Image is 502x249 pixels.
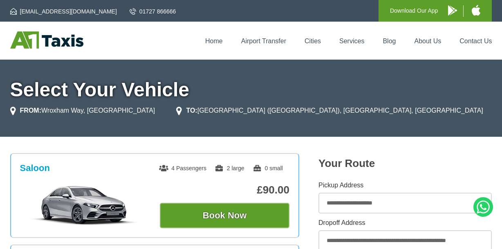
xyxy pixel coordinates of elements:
li: Wroxham Way, [GEOGRAPHIC_DATA] [10,106,155,116]
img: Saloon [23,185,146,226]
strong: FROM: [20,107,41,114]
h3: Saloon [20,163,50,173]
a: Airport Transfer [241,38,286,44]
label: Dropoff Address [318,220,492,226]
span: 0 small [253,165,283,171]
a: 01727 866666 [130,7,176,16]
strong: TO: [186,107,197,114]
img: A1 Taxis Android App [448,5,457,16]
label: Pickup Address [318,182,492,189]
a: Cities [305,38,321,44]
img: A1 Taxis St Albans LTD [10,31,83,49]
a: [EMAIL_ADDRESS][DOMAIN_NAME] [10,7,117,16]
button: Book Now [160,203,289,228]
a: Blog [383,38,396,44]
h1: Select Your Vehicle [10,80,492,100]
a: About Us [414,38,441,44]
span: 2 large [215,165,244,171]
p: Download Our App [390,6,438,16]
a: Home [205,38,223,44]
p: £90.00 [160,184,289,196]
img: A1 Taxis iPhone App [472,5,480,16]
span: 4 Passengers [159,165,206,171]
a: Contact Us [459,38,492,44]
li: [GEOGRAPHIC_DATA] ([GEOGRAPHIC_DATA]), [GEOGRAPHIC_DATA], [GEOGRAPHIC_DATA] [176,106,483,116]
a: Services [339,38,364,44]
h2: Your Route [318,157,492,170]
